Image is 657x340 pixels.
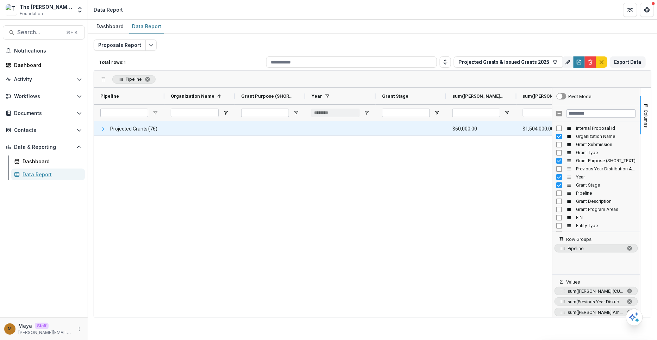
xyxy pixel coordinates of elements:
span: Grant Submission [576,142,636,147]
a: Data Report [11,169,85,180]
nav: breadcrumb [91,5,126,15]
input: Grant Purpose (SHORT_TEXT) Filter Input [241,109,289,117]
div: Row Groups [112,75,156,84]
span: Documents [14,110,74,116]
span: sum([PERSON_NAME] (CURRENCY)) [523,93,575,99]
span: sum of Renewal Amount (CURRENCY). Press ENTER to change the aggregation type. Press DELETE to remove [555,287,638,295]
span: Internal Proposal Id [576,126,636,131]
span: Data & Reporting [14,144,74,150]
button: Export Data [610,56,646,68]
div: Entity Type Column [552,221,640,230]
span: sum(Previous Year Distribution Amount (CURRENCY)) [568,299,624,304]
div: Row Groups [552,242,640,274]
span: Activity [14,77,74,83]
span: Pipeline [568,246,624,251]
p: [PERSON_NAME][EMAIL_ADDRESS][DOMAIN_NAME] [18,329,72,336]
input: sum(Renewal Amount (CURRENCY)) Filter Input [523,109,571,117]
span: Year [312,93,322,99]
span: Grant Stage [576,182,636,188]
div: Pivot Mode [569,94,592,99]
span: $1,504,000.00 [523,122,581,136]
span: Organization Name [171,93,214,99]
button: Open Filter Menu [364,110,369,116]
span: $60,000.00 [452,122,510,136]
span: Values [567,279,580,285]
button: Open Filter Menu [223,110,229,116]
span: EIN [576,215,636,220]
button: Open Workflows [3,91,85,102]
button: Open AI Assistant [626,309,643,326]
div: Dashboard [94,21,126,31]
button: Toggle auto height [440,56,451,68]
button: Open Filter Menu [505,110,510,116]
button: Partners [623,3,637,17]
p: Total rows: 1 [99,60,263,65]
span: Grant Description [576,199,636,204]
a: Dashboard [11,156,85,167]
input: Filter Columns Input [567,109,636,118]
button: Rename [562,56,574,68]
span: Workflows [14,93,74,99]
input: Pipeline Filter Input [100,109,148,117]
button: Notifications [3,45,85,56]
span: Pipeline. Press ENTER to sort. Press DELETE to remove [112,75,156,84]
div: Dashboard [23,158,79,165]
span: Pipeline. Press ENTER to sort. Press DELETE to remove [555,244,638,253]
button: Open Documents [3,108,85,119]
button: Search... [3,25,85,40]
span: Entity Type [576,223,636,228]
button: Open Filter Menu [152,110,158,116]
div: Grant Type Column [552,148,640,157]
button: Open Filter Menu [434,110,440,116]
span: Search... [17,29,62,36]
span: Year [576,174,636,180]
button: More [75,325,83,333]
img: The Brunetti Foundation [6,4,17,16]
input: Grant Stage Filter Input [382,109,430,117]
span: Columns [644,110,649,128]
span: Pipeline [576,190,636,196]
span: Foundation [20,11,43,17]
button: Open Filter Menu [293,110,299,116]
span: Grant Stage [382,93,408,99]
div: Year Column [552,173,640,181]
button: Delete [585,56,596,68]
a: Dashboard [94,20,126,34]
button: Open Contacts [3,125,85,136]
p: Staff [35,323,49,329]
div: Maya [8,327,12,331]
a: Dashboard [3,59,85,71]
button: Get Help [640,3,654,17]
span: Previous Year Distribution Amount (CURRENCY) [576,166,636,171]
button: Open entity switcher [75,3,85,17]
div: Grant Program Areas Column [552,205,640,213]
button: Projected Grants & Issued Grants 2025 [454,56,563,68]
div: Data Report [129,21,164,31]
span: sum of Previous Year Distribution Amount (CURRENCY). Press ENTER to change the aggregation type. ... [555,297,638,306]
span: (76) [148,122,157,136]
span: Notifications [14,48,82,54]
div: Pipeline Column [552,189,640,197]
div: Data Report [94,6,123,13]
input: Organization Name Filter Input [171,109,219,117]
span: sum([PERSON_NAME] Amount) [452,93,505,99]
div: Grant Purpose (SHORT_TEXT) Column [552,157,640,165]
span: sum of Grant Paid Amount. Press ENTER to change the aggregation type. Press DELETE to remove [555,308,638,316]
div: Previous Year Distribution Amount (CURRENCY) Column [552,165,640,173]
button: default [596,56,607,68]
span: Grant Program Areas [576,207,636,212]
button: Save [574,56,585,68]
button: Open Data & Reporting [3,141,85,153]
span: Contacts [14,127,74,133]
p: Maya [18,322,32,329]
span: Pipeline [126,77,142,82]
span: sum([PERSON_NAME] (CURRENCY)) [568,289,624,294]
input: sum(Grant Paid Amount) Filter Input [452,109,500,117]
span: Grant Purpose (SHORT_TEXT) [241,93,293,99]
div: Grant Description Column [552,197,640,205]
span: Grant Purpose (SHORT_TEXT) [576,158,636,163]
div: Grant Submission Column [552,140,640,148]
div: Internal Proposal Id Column [552,124,640,132]
button: Open Activity [3,74,85,85]
button: Edit selected report [145,40,157,51]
